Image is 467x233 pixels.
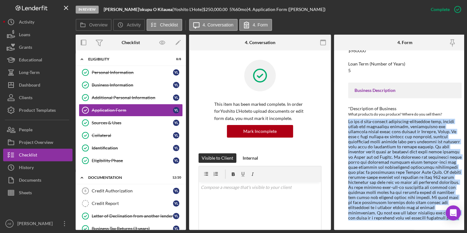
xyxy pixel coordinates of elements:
button: Sheets [3,186,72,199]
a: People [3,123,72,136]
button: Clients [3,91,72,104]
div: Yoshito L'Hote | [174,7,203,12]
button: Visible to Client [199,153,236,163]
div: Long-Term [19,66,40,80]
label: 4. Conversation [203,22,233,27]
tspan: 8 [84,189,86,193]
div: Business Description [355,88,455,93]
a: Project Overview [3,136,72,149]
div: 12 / 20 [170,176,181,179]
a: Personal InformationYL [79,66,183,79]
div: Checklist [19,149,37,163]
div: Mark Incomplete [243,125,277,138]
div: Internal [243,153,258,163]
div: Y L [173,94,179,101]
div: Letter of Declination from another lender [92,213,173,219]
div: | 4. Application Form ([PERSON_NAME]) [247,7,326,12]
div: People [19,123,32,138]
button: Dashboard [3,79,72,91]
div: Checklist [122,40,140,45]
label: Activity [127,22,141,27]
div: [PERSON_NAME] [16,217,57,231]
div: $250,000.00 [203,7,229,12]
div: 8 / 8 [170,57,181,61]
label: Overview [89,22,107,27]
a: Sources & UsesYL [79,116,183,129]
div: Eligibility Phase [92,158,173,163]
a: Additional Personal InformationYL [79,91,183,104]
a: 8Credit AuthorizationYL [79,185,183,197]
button: Activity [113,19,145,31]
div: Y L [173,132,179,139]
div: Y L [173,145,179,151]
label: 4. Form [253,22,268,27]
div: Eligibility [88,57,165,61]
button: 4. Conversation [189,19,238,31]
div: Product Templates [19,104,56,118]
div: | [104,7,174,12]
b: [PERSON_NAME]'okupu O Kilauea [104,7,172,12]
div: Y L [173,200,179,207]
button: 4. Form [239,19,272,31]
div: Personal Information [92,70,173,75]
div: Collateral [92,133,173,138]
div: Documents [19,174,41,188]
div: Dashboard [19,79,40,93]
div: Loan Term (Number of Years) [348,61,462,66]
button: Long-Term [3,66,72,79]
a: Eligibility PhaseYL [79,154,183,167]
div: Y L [173,157,179,164]
button: Activity [3,16,72,28]
button: Checklist [147,19,182,31]
a: Business InformationYL [79,79,183,91]
div: Y L [173,120,179,126]
button: AE[PERSON_NAME] [3,217,72,230]
a: CollateralYL [79,129,183,142]
div: Business Information [92,82,173,88]
div: Credit Authorization [92,188,173,193]
div: Y L [173,107,179,113]
div: Credit Report [92,201,173,206]
div: Sources & Uses [92,120,173,125]
div: Project Overview [19,136,53,150]
button: Documents [3,174,72,186]
button: Complete [424,3,464,16]
div: Documentation [88,176,165,179]
div: Sheets [19,186,32,201]
button: Grants [3,41,72,54]
div: Lo ips d sita-consect adipiscing-elitseddoe temp, incidi utlab etd magnaaliqu enimadm, veniamquis... [348,119,462,220]
a: Product Templates [3,104,72,116]
label: Checklist [160,22,178,27]
div: $960000 [348,48,366,53]
div: 60 mo [235,7,247,12]
div: Y L [173,69,179,76]
button: Educational [3,54,72,66]
button: Loans [3,28,72,41]
div: 5 [348,68,351,73]
div: Application Form [92,108,173,113]
a: Credit ReportYL [79,197,183,210]
div: Educational [19,54,42,68]
div: Grants [19,41,32,55]
div: Visible to Client [202,153,233,163]
div: 5 % [229,7,235,12]
div: Identification [92,145,173,151]
button: Checklist [3,149,72,161]
div: Complete [431,3,450,16]
button: Internal [239,153,261,163]
div: History [19,161,34,175]
div: Y L [173,82,179,88]
button: Mark Incomplete [227,125,293,138]
a: IdentificationYL [79,142,183,154]
div: Open Intercom Messenger [446,205,461,220]
button: History [3,161,72,174]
